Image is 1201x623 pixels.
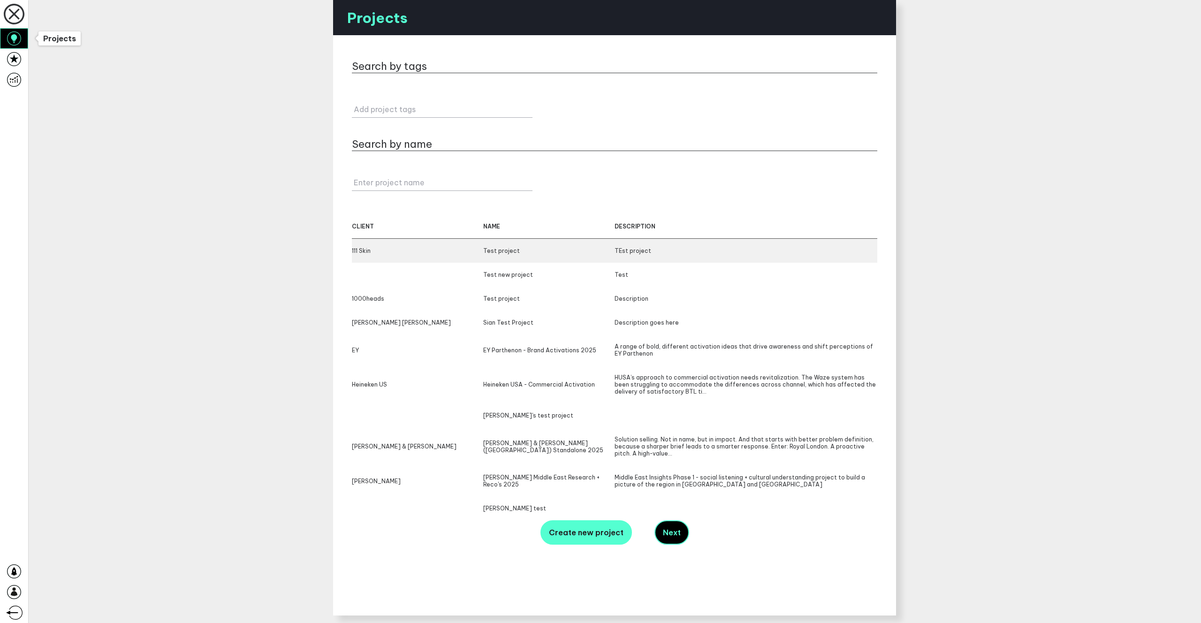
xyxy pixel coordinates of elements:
div: Test project [483,247,615,254]
div: [PERSON_NAME] [352,474,483,488]
button: Next [654,520,689,545]
div: [PERSON_NAME] [PERSON_NAME] [352,319,483,326]
div: [PERSON_NAME] & [PERSON_NAME] [352,436,483,457]
div: [PERSON_NAME]'s test project [483,412,615,419]
div: EY [352,343,483,357]
div: Test new project [483,271,615,278]
div: 111 Skin [352,247,483,254]
div: Heineken US [352,374,483,395]
div: Middle East Insights Phase 1 - social listening + cultural understanding project to build a pictu... [615,474,877,488]
div: EY Parthenon - Brand Activations 2025 [483,343,615,357]
div: A range of bold, different activation ideas that drive awareness and shift perceptions of EY Part... [615,343,877,357]
label: Add project tags [354,105,534,114]
div: Description [615,295,877,302]
button: Create new project [540,520,632,545]
div: Description goes here [615,319,877,326]
div: Sian Test Project [483,319,615,326]
h2: Search by name [352,137,432,151]
span: Projects [43,34,76,43]
div: HUSA’s approach to commercial activation needs revitalization. The Waze system has been strugglin... [615,374,877,395]
div: Solution selling. Not in name, but in impact. And that starts with better problem definition, bec... [615,436,877,457]
span: Next [663,528,681,537]
div: description [615,223,877,230]
h4: Projects [333,9,408,27]
div: Test project [483,295,615,302]
div: [PERSON_NAME] Middle East Research + Reco's 2025 [483,474,615,488]
label: Enter project name [354,178,534,187]
span: Create new project [549,528,623,537]
div: 1000heads [352,295,483,302]
div: Test [615,271,877,278]
div: [PERSON_NAME] test [483,505,615,512]
h2: Search by tags [352,60,427,73]
div: Heineken USA - Commercial Activation [483,374,615,395]
div: [PERSON_NAME] & [PERSON_NAME] ([GEOGRAPHIC_DATA]) Standalone 2025 [483,436,615,457]
div: TEst project [615,247,877,254]
div: client [352,223,483,230]
div: name [483,223,615,230]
